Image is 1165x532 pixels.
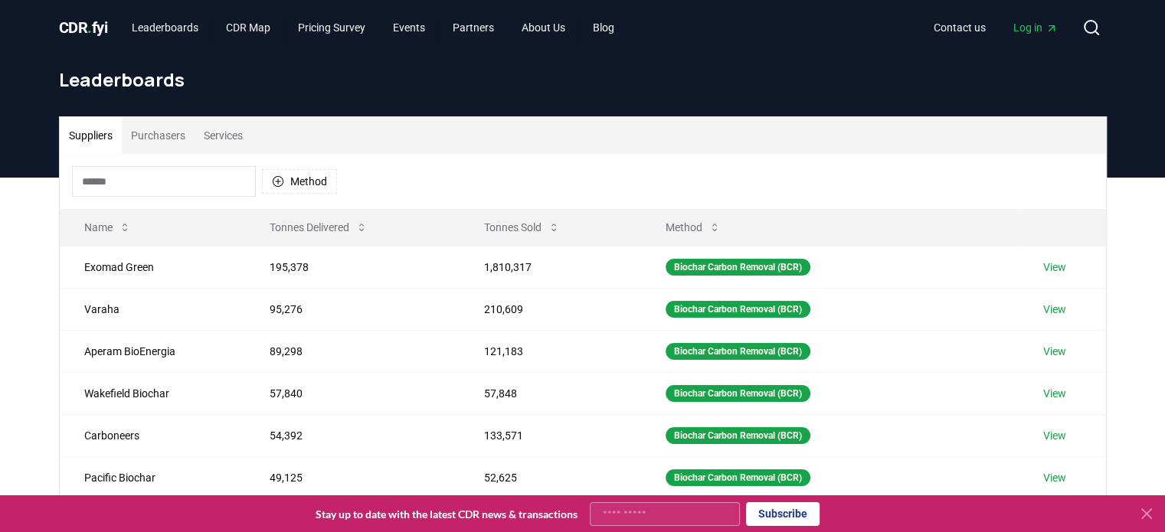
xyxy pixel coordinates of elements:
[1043,470,1066,485] a: View
[286,14,378,41] a: Pricing Survey
[460,330,641,372] td: 121,183
[60,414,246,456] td: Carboneers
[460,288,641,330] td: 210,609
[59,17,108,38] a: CDR.fyi
[60,330,246,372] td: Aperam BioEnergia
[1001,14,1070,41] a: Log in
[262,169,337,194] button: Method
[653,212,733,243] button: Method
[60,117,122,154] button: Suppliers
[381,14,437,41] a: Events
[460,456,641,498] td: 52,625
[60,246,246,288] td: Exomad Green
[245,246,459,288] td: 195,378
[1043,428,1066,443] a: View
[245,330,459,372] td: 89,298
[921,14,1070,41] nav: Main
[245,372,459,414] td: 57,840
[460,246,641,288] td: 1,810,317
[666,469,810,486] div: Biochar Carbon Removal (BCR)
[87,18,92,37] span: .
[245,456,459,498] td: 49,125
[509,14,578,41] a: About Us
[60,456,246,498] td: Pacific Biochar
[214,14,283,41] a: CDR Map
[1043,344,1066,359] a: View
[581,14,627,41] a: Blog
[60,372,246,414] td: Wakefield Biochar
[460,414,641,456] td: 133,571
[122,117,195,154] button: Purchasers
[60,288,246,330] td: Varaha
[1013,20,1058,35] span: Log in
[59,18,108,37] span: CDR fyi
[666,301,810,318] div: Biochar Carbon Removal (BCR)
[245,414,459,456] td: 54,392
[921,14,998,41] a: Contact us
[119,14,211,41] a: Leaderboards
[257,212,380,243] button: Tonnes Delivered
[666,427,810,444] div: Biochar Carbon Removal (BCR)
[119,14,627,41] nav: Main
[1043,259,1066,275] a: View
[460,372,641,414] td: 57,848
[195,117,252,154] button: Services
[245,288,459,330] td: 95,276
[1043,302,1066,317] a: View
[72,212,143,243] button: Name
[666,259,810,276] div: Biochar Carbon Removal (BCR)
[666,343,810,360] div: Biochar Carbon Removal (BCR)
[666,385,810,402] div: Biochar Carbon Removal (BCR)
[1043,386,1066,401] a: View
[440,14,506,41] a: Partners
[59,67,1107,92] h1: Leaderboards
[472,212,572,243] button: Tonnes Sold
